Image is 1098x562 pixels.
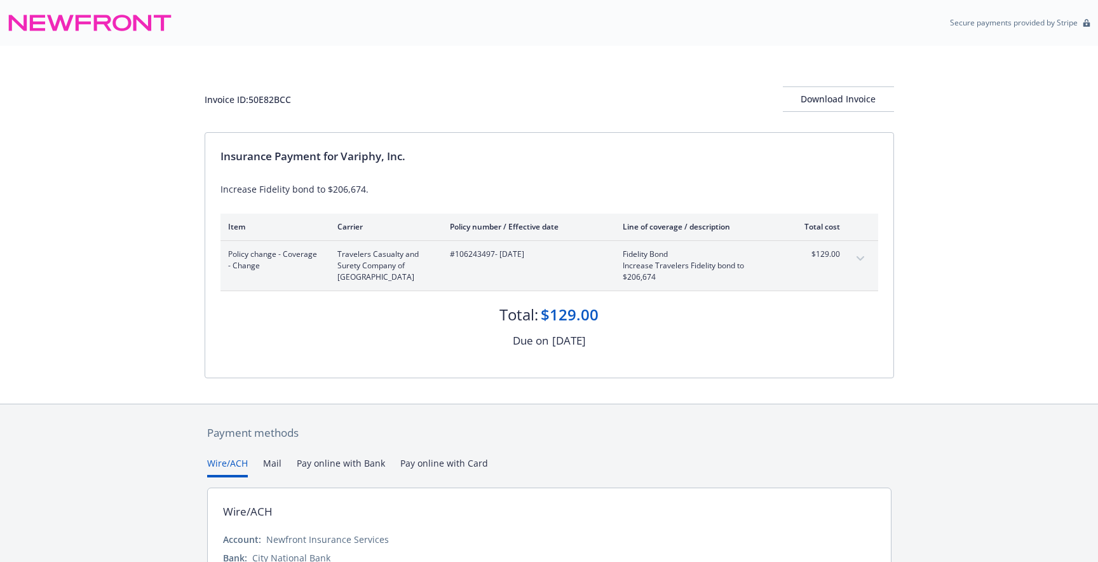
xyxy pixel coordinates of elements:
[228,221,317,232] div: Item
[450,249,602,260] span: #106243497 - [DATE]
[400,456,488,477] button: Pay online with Card
[513,332,548,349] div: Due on
[223,504,273,520] div: Wire/ACH
[205,93,291,106] div: Invoice ID: 50E82BCC
[850,249,871,269] button: expand content
[223,533,261,546] div: Account:
[792,249,840,260] span: $129.00
[337,249,430,283] span: Travelers Casualty and Surety Company of [GEOGRAPHIC_DATA]
[552,332,586,349] div: [DATE]
[950,17,1078,28] p: Secure payments provided by Stripe
[297,456,385,477] button: Pay online with Bank
[207,456,248,477] button: Wire/ACH
[623,221,772,232] div: Line of coverage / description
[207,425,891,441] div: Payment methods
[623,249,772,283] span: Fidelity BondIncrease Travelers Fidelity bond to $206,674
[450,221,602,232] div: Policy number / Effective date
[263,456,281,477] button: Mail
[337,221,430,232] div: Carrier
[623,249,772,260] span: Fidelity Bond
[220,182,878,196] div: Increase Fidelity bond to $206,674.
[499,304,538,326] div: Total:
[220,148,878,165] div: Insurance Payment for Variphy, Inc.
[266,533,389,546] div: Newfront Insurance Services
[783,87,894,111] div: Download Invoice
[220,241,878,291] div: Policy change - Coverage - ChangeTravelers Casualty and Surety Company of [GEOGRAPHIC_DATA]#10624...
[783,86,894,112] button: Download Invoice
[541,304,599,326] div: $129.00
[623,260,772,283] span: Increase Travelers Fidelity bond to $206,674
[792,221,840,232] div: Total cost
[228,249,317,271] span: Policy change - Coverage - Change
